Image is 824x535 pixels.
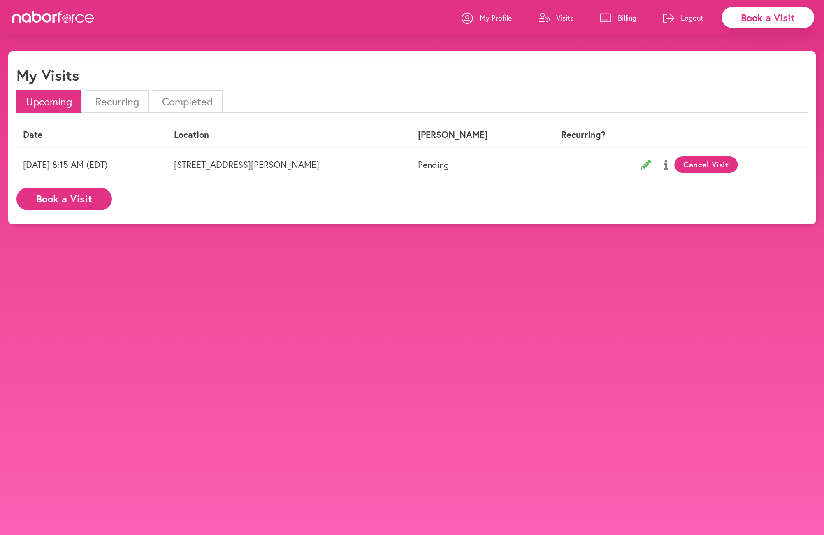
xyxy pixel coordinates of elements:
th: Recurring? [539,123,628,147]
h1: My Visits [16,66,79,84]
p: My Profile [480,13,512,23]
li: Upcoming [16,90,81,113]
a: Logout [663,5,703,30]
a: Visits [538,5,573,30]
th: [PERSON_NAME] [411,123,539,147]
p: Logout [681,13,703,23]
th: Date [16,123,167,147]
td: Pending [411,147,539,181]
li: Completed [153,90,223,113]
a: Book a Visit [16,194,112,202]
a: Billing [600,5,636,30]
a: My Profile [462,5,512,30]
li: Recurring [86,90,148,113]
td: [STREET_ADDRESS][PERSON_NAME] [167,147,411,181]
p: Billing [618,13,636,23]
td: [DATE] 8:15 AM (EDT) [16,147,167,181]
th: Location [167,123,411,147]
p: Visits [556,13,573,23]
div: Book a Visit [722,7,814,28]
button: Book a Visit [16,188,112,210]
button: Cancel Visit [674,156,738,173]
